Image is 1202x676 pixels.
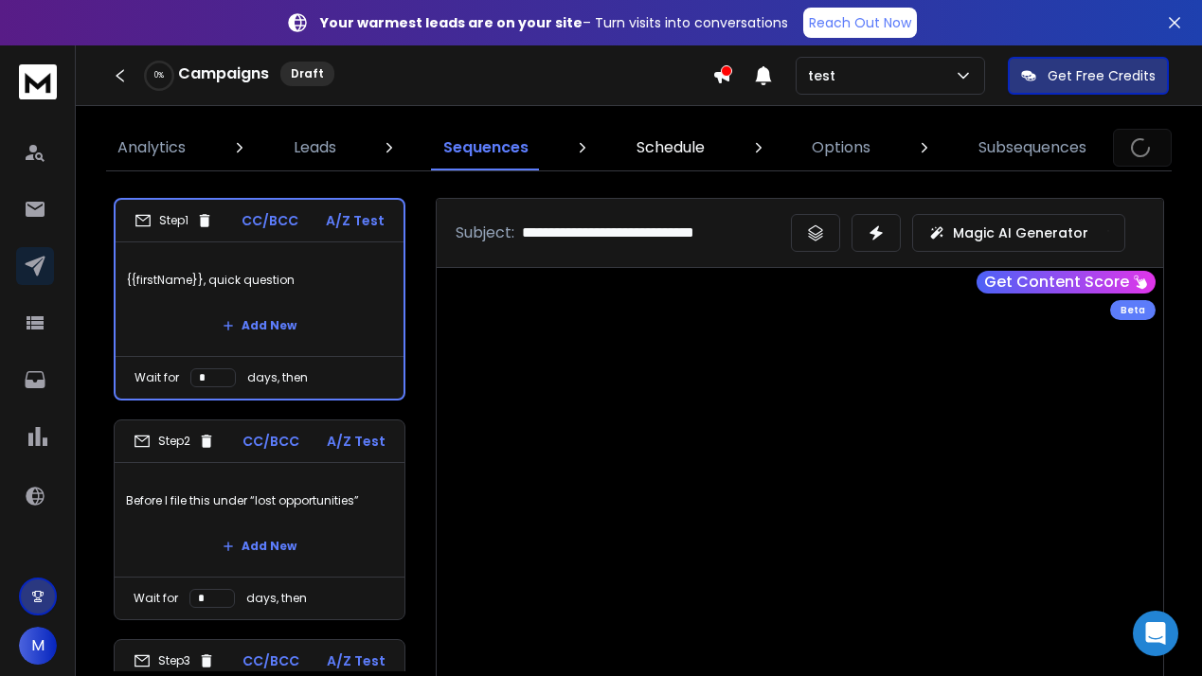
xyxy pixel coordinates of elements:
[978,136,1086,159] p: Subsequences
[282,125,348,170] a: Leads
[1133,611,1178,656] div: Open Intercom Messenger
[443,136,529,159] p: Sequences
[242,651,299,670] p: CC/BCC
[1048,66,1156,85] p: Get Free Credits
[207,527,312,565] button: Add New
[106,125,197,170] a: Analytics
[117,136,186,159] p: Analytics
[637,136,705,159] p: Schedule
[953,223,1088,242] p: Magic AI Generator
[19,64,57,99] img: logo
[178,62,269,85] h1: Campaigns
[327,432,386,451] p: A/Z Test
[207,307,312,345] button: Add New
[809,13,911,32] p: Reach Out Now
[19,627,57,665] button: M
[135,370,179,385] p: Wait for
[114,419,405,620] li: Step2CC/BCCA/Z TestBefore I file this under “lost opportunities”Add NewWait fordays, then
[246,591,307,606] p: days, then
[242,211,298,230] p: CC/BCC
[247,370,308,385] p: days, then
[320,13,788,32] p: – Turn visits into conversations
[803,8,917,38] a: Reach Out Now
[134,433,215,450] div: Step 2
[812,136,870,159] p: Options
[326,211,385,230] p: A/Z Test
[242,432,299,451] p: CC/BCC
[1110,300,1156,320] div: Beta
[127,254,392,307] p: {{firstName}}, quick question
[808,66,843,85] p: test
[625,125,716,170] a: Schedule
[126,474,393,527] p: Before I file this under “lost opportunities”
[280,62,334,86] div: Draft
[456,222,514,244] p: Subject:
[327,651,386,670] p: A/Z Test
[320,13,583,32] strong: Your warmest leads are on your site
[432,125,540,170] a: Sequences
[912,214,1125,252] button: Magic AI Generator
[134,652,215,669] div: Step 3
[977,271,1156,294] button: Get Content Score
[1008,57,1169,95] button: Get Free Credits
[154,70,164,81] p: 0 %
[294,136,336,159] p: Leads
[135,212,213,229] div: Step 1
[134,591,178,606] p: Wait for
[114,198,405,400] li: Step1CC/BCCA/Z Test{{firstName}}, quick questionAdd NewWait fordays, then
[800,125,882,170] a: Options
[967,125,1098,170] a: Subsequences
